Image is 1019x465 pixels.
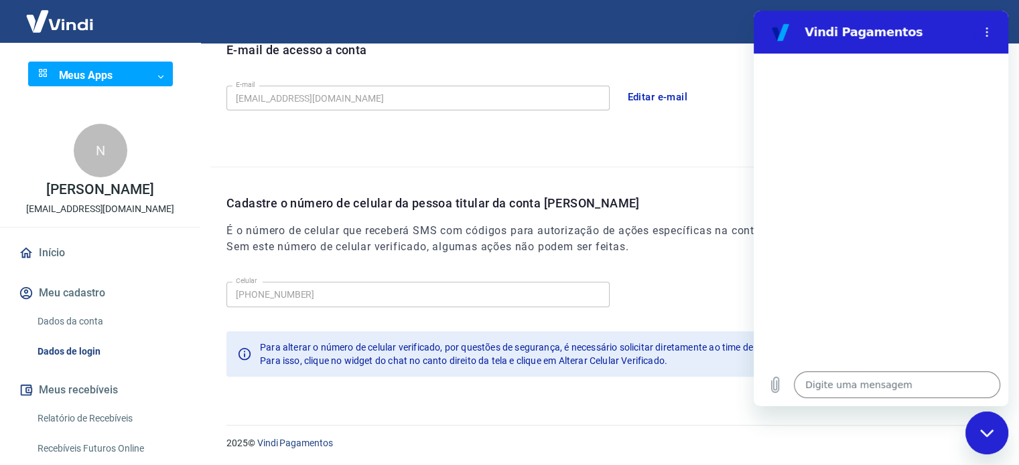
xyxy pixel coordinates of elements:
[754,11,1008,406] iframe: Janela de mensagens
[236,80,255,90] label: E-mail
[16,1,103,41] img: Vindi
[226,194,1003,212] p: Cadastre o número de celular da pessoa titular da conta [PERSON_NAME]
[16,375,184,405] button: Meus recebíveis
[236,276,257,286] label: Celular
[32,308,184,335] a: Dados da conta
[260,342,812,353] span: Para alterar o número de celular verificado, por questões de segurança, é necessário solicitar di...
[965,411,1008,454] iframe: Botão para abrir a janela de mensagens, conversa em andamento
[16,278,184,308] button: Meu cadastro
[620,83,695,111] button: Editar e-mail
[260,355,667,366] span: Para isso, clique no widget do chat no canto direito da tela e clique em Alterar Celular Verificado.
[257,438,333,448] a: Vindi Pagamentos
[226,436,987,450] p: 2025 ©
[226,41,367,59] p: E-mail de acesso a conta
[32,405,184,432] a: Relatório de Recebíveis
[32,435,184,462] a: Recebíveis Futuros Online
[74,124,127,177] div: N
[32,338,184,365] a: Dados de login
[46,183,153,197] p: [PERSON_NAME]
[26,202,174,216] p: [EMAIL_ADDRESS][DOMAIN_NAME]
[226,223,1003,255] h6: É o número de celular que receberá SMS com códigos para autorização de ações específicas na conta...
[955,9,1003,34] button: Sair
[16,238,184,268] a: Início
